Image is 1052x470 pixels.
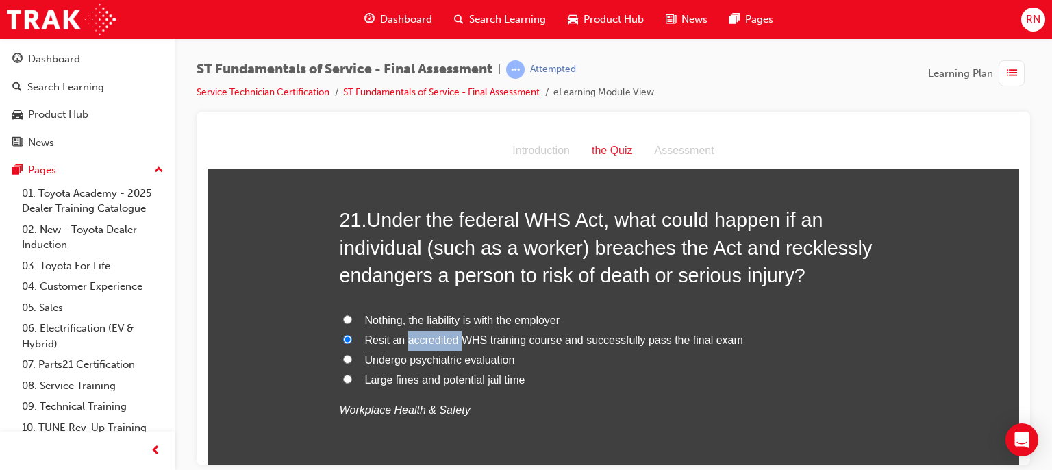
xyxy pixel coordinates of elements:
div: the Quiz [373,8,436,27]
a: News [5,130,169,156]
span: news-icon [666,11,676,28]
button: Learning Plan [928,60,1030,86]
span: prev-icon [151,443,161,460]
span: Resit an accredited WHS training course and successfully pass the final exam [158,201,536,212]
span: guage-icon [12,53,23,66]
a: Search Learning [5,75,169,100]
input: Undergo psychiatric evaluation [136,221,145,230]
span: up-icon [154,162,164,180]
span: list-icon [1007,65,1017,82]
a: 06. Electrification (EV & Hybrid) [16,318,169,354]
a: Service Technician Certification [197,86,329,98]
div: Search Learning [27,79,104,95]
a: news-iconNews [655,5,718,34]
span: Product Hub [584,12,644,27]
span: Large fines and potential jail time [158,240,318,252]
span: pages-icon [12,164,23,177]
span: search-icon [12,82,22,94]
a: 10. TUNE Rev-Up Training [16,417,169,438]
span: Pages [745,12,773,27]
div: Attempted [530,63,576,76]
button: Pages [5,158,169,183]
div: News [28,135,54,151]
a: search-iconSearch Learning [443,5,557,34]
input: Nothing, the liability is with the employer [136,182,145,190]
a: 07. Parts21 Certification [16,354,169,375]
div: Open Intercom Messenger [1005,423,1038,456]
img: Trak [7,4,116,35]
a: pages-iconPages [718,5,784,34]
span: | [498,62,501,77]
a: 02. New - Toyota Dealer Induction [16,219,169,256]
div: Introduction [294,8,373,27]
input: Resit an accredited WHS training course and successfully pass the final exam [136,201,145,210]
a: 09. Technical Training [16,396,169,417]
a: car-iconProduct Hub [557,5,655,34]
span: news-icon [12,137,23,149]
li: eLearning Module View [553,85,654,101]
div: Assessment [436,8,518,27]
span: car-icon [12,109,23,121]
span: RN [1026,12,1040,27]
a: Dashboard [5,47,169,72]
a: Product Hub [5,102,169,127]
span: pages-icon [729,11,740,28]
span: learningRecordVerb_ATTEMPT-icon [506,60,525,79]
span: Nothing, the liability is with the employer [158,181,353,193]
a: 01. Toyota Academy - 2025 Dealer Training Catalogue [16,183,169,219]
a: ST Fundamentals of Service - Final Assessment [343,86,540,98]
a: 05. Sales [16,297,169,319]
div: Dashboard [28,51,80,67]
span: ST Fundamentals of Service - Final Assessment [197,62,492,77]
div: Pages [28,162,56,178]
button: DashboardSearch LearningProduct HubNews [5,44,169,158]
span: Undergo psychiatric evaluation [158,221,308,232]
h2: 21 . [132,73,680,156]
span: Dashboard [380,12,432,27]
div: Product Hub [28,107,88,123]
em: Workplace Health & Safety [132,271,263,282]
a: 08. Service Training [16,375,169,397]
a: guage-iconDashboard [353,5,443,34]
span: search-icon [454,11,464,28]
span: Under the federal WHS Act, what could happen if an individual (such as a worker) breaches the Act... [132,75,665,153]
span: News [681,12,707,27]
a: 03. Toyota For Life [16,256,169,277]
input: Large fines and potential jail time [136,241,145,250]
span: car-icon [568,11,578,28]
a: 04. Customer Experience [16,276,169,297]
span: Search Learning [469,12,546,27]
button: RN [1021,8,1045,32]
span: guage-icon [364,11,375,28]
span: Learning Plan [928,66,993,82]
